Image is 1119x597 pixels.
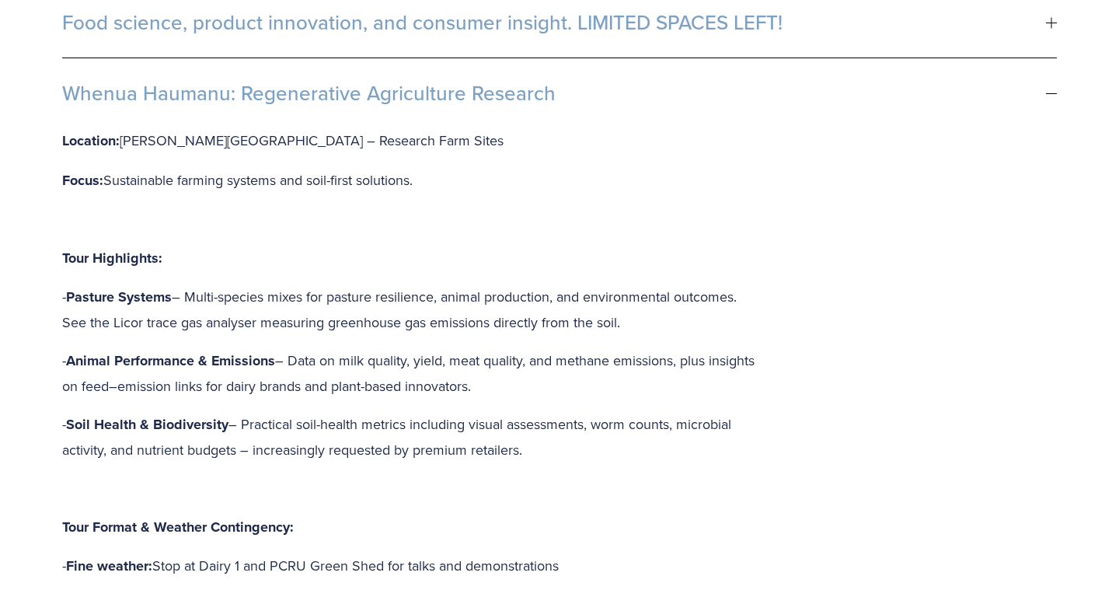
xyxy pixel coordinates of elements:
[66,351,275,371] strong: Animal Performance & Emissions
[62,131,120,151] strong: Location:
[66,556,152,576] strong: Fine weather:
[66,287,172,307] strong: Pasture Systems
[62,412,758,462] p: - – Practical soil-health metrics including visual assessments, worm counts, microbial activity, ...
[62,58,1057,128] button: Whenua Haumanu: Regenerative Agriculture Research
[62,11,1046,34] span: Food science, product innovation, and consumer insight. LIMITED SPACES LEFT!
[66,414,228,435] strong: Soil Health & Biodiversity
[62,168,758,194] p: Sustainable farming systems and soil-first solutions.
[62,170,103,190] strong: Focus:
[62,128,758,154] p: [PERSON_NAME][GEOGRAPHIC_DATA] – Research Farm Sites
[62,553,758,579] p: - Stop at Dairy 1 and PCRU Green Shed for talks and demonstrations
[62,517,294,537] strong: Tour Format & Weather Contingency:
[62,285,758,334] p: - – Multi-species mixes for pasture resilience, animal production, and environmental outcomes. Se...
[62,82,1046,105] span: Whenua Haumanu: Regenerative Agriculture Research
[62,248,162,268] strong: Tour Highlights:
[62,348,758,398] p: - – Data on milk quality, yield, meat quality, and methane emissions, plus insights on feed–emiss...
